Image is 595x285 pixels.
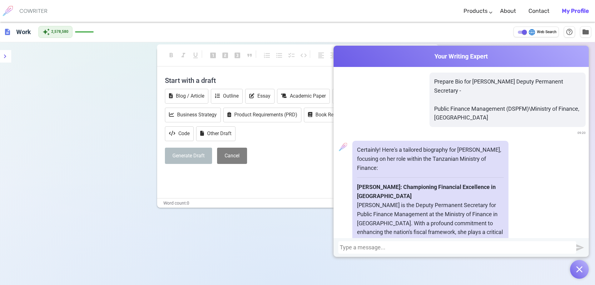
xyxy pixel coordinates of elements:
div: Word count: 0 [157,199,438,208]
img: profile [337,141,349,153]
img: Open chat [576,266,583,272]
span: format_align_left [317,52,325,59]
span: format_list_numbered [263,52,271,59]
span: 09:20 [578,129,586,138]
span: Web Search [537,29,557,35]
span: format_align_center [330,52,337,59]
h6: COWRITER [19,8,47,14]
a: Products [464,2,488,20]
span: code [300,52,307,59]
span: format_list_bulleted [275,52,283,59]
button: Book Report [304,108,346,122]
button: Code [165,126,194,141]
p: Public Finance Management (DSPFM)\Ministry of Finance, [GEOGRAPHIC_DATA] [434,104,581,123]
span: folder [582,28,589,36]
b: My Profile [562,8,589,14]
button: Business Strategy [165,108,221,122]
button: Academic Paper [277,89,330,104]
button: Blog / Article [165,89,208,104]
button: Help & Shortcuts [564,26,575,38]
span: format_underlined [192,52,199,59]
button: Manage Documents [580,26,591,38]
span: description [4,28,11,36]
span: auto_awesome [42,28,50,36]
p: Certainly! Here's a tailored biography for [PERSON_NAME], focusing on her role within the Tanzani... [357,145,504,172]
span: help_outline [566,28,573,36]
button: Marketing Campaign [332,89,395,104]
a: About [500,2,516,20]
span: 2,578,580 [51,29,68,35]
button: Other Draft [196,126,236,141]
h4: Start with a draft [165,73,430,88]
button: Cancel [217,148,247,164]
img: Send [576,244,584,252]
p: [PERSON_NAME] is the Deputy Permanent Secretary for Public Finance Management at the Ministry of ... [357,201,504,255]
span: format_quote [246,52,253,59]
span: looks_3 [234,52,241,59]
button: Product Requirements (PRD) [223,108,301,122]
button: Essay [245,89,275,104]
p: Prepare Bio for [PERSON_NAME] Deputy Permanent Secretary - [434,77,581,95]
a: Contact [528,2,549,20]
span: language [528,28,536,36]
span: looks_one [209,52,217,59]
h6: Click to edit title [14,26,33,38]
a: My Profile [562,2,589,20]
strong: [PERSON_NAME]: Championing Financial Excellence in [GEOGRAPHIC_DATA] [357,184,496,199]
span: format_bold [167,52,175,59]
span: Your Writing Expert [334,52,589,61]
span: format_italic [180,52,187,59]
button: Outline [211,89,243,104]
button: Generate Draft [165,148,212,164]
span: looks_two [221,52,229,59]
span: checklist [288,52,295,59]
